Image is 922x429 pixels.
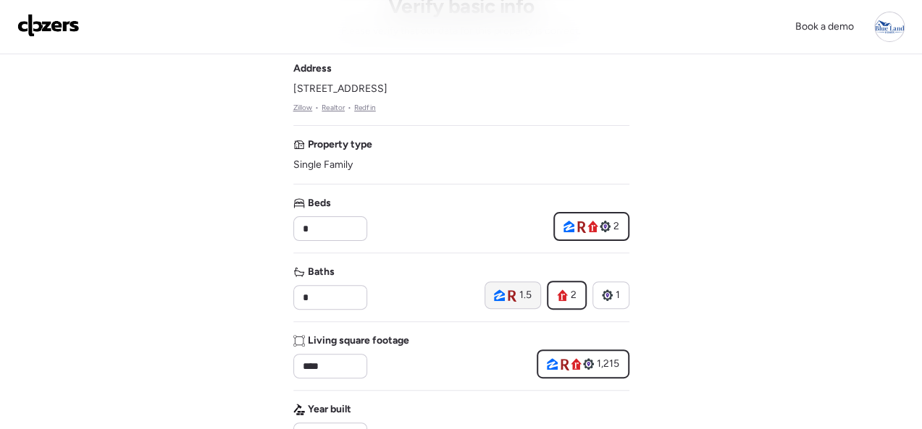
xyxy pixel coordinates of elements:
[308,265,335,279] span: Baths
[293,102,313,114] a: Zillow
[293,82,387,96] span: [STREET_ADDRESS]
[308,137,372,152] span: Property type
[293,61,332,76] span: Address
[613,219,619,234] span: 2
[616,288,620,302] span: 1
[17,14,80,37] img: Logo
[308,334,409,348] span: Living square footage
[795,20,854,33] span: Book a demo
[597,357,619,371] span: 1,215
[308,196,331,211] span: Beds
[354,102,376,114] a: Redfin
[571,288,577,302] span: 2
[348,102,351,114] span: •
[519,288,532,302] span: 1.5
[293,158,353,172] span: Single Family
[322,102,345,114] a: Realtor
[308,402,351,417] span: Year built
[315,102,319,114] span: •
